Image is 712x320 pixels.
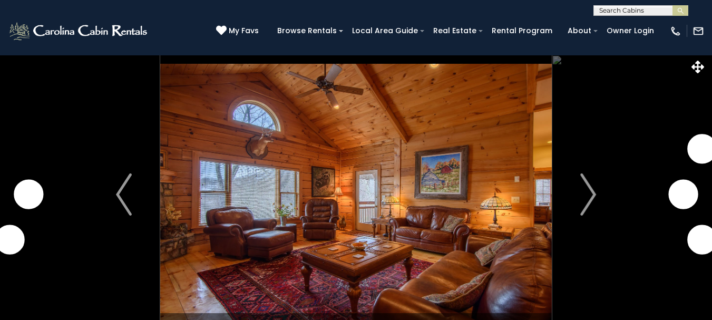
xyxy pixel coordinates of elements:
a: Rental Program [486,23,558,39]
a: My Favs [216,25,261,37]
img: phone-regular-white.png [670,25,681,37]
span: My Favs [229,25,259,36]
img: White-1-2.png [8,21,150,42]
a: Browse Rentals [272,23,342,39]
img: arrow [116,173,132,216]
a: Real Estate [428,23,482,39]
img: mail-regular-white.png [693,25,704,37]
a: Local Area Guide [347,23,423,39]
a: Owner Login [601,23,659,39]
a: About [562,23,597,39]
img: arrow [580,173,596,216]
